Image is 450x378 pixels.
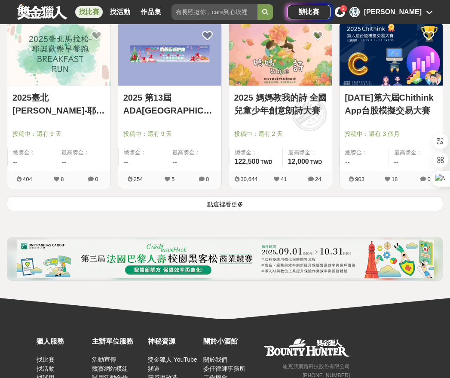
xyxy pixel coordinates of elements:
[234,91,327,117] a: 2025 媽媽教我的詩 全國兒童少年創意朗詩大賽
[37,365,55,372] a: 找活動
[310,159,322,165] span: TWD
[203,336,254,347] div: 關於小酒館
[283,363,350,369] small: 恩克斯網路科技股份有限公司
[345,91,438,117] a: [DATE]第六屆Chithink App台股模擬交易大賽
[95,176,98,182] span: 0
[12,129,105,138] span: 投稿中：還有 9 天
[37,336,88,347] div: 獵人服務
[172,148,216,157] span: 最高獎金：
[13,148,51,157] span: 總獎金：
[75,6,103,18] a: 找比賽
[234,129,327,138] span: 投稿中：還有 2 天
[171,4,257,20] input: 有長照挺你，care到心坎裡！青春出手，拍出照顧 影音徵件活動
[281,176,287,182] span: 41
[17,240,434,278] img: c5de0e1a-e514-4d63-bbd2-29f80b956702.png
[345,148,383,157] span: 總獎金：
[345,129,438,138] span: 投稿中：還有 3 個月
[124,148,162,157] span: 總獎金：
[229,22,332,86] img: Cover Image
[427,176,430,182] span: 0
[92,365,128,372] a: 競賽網站模組
[7,22,110,86] a: Cover Image
[134,176,143,182] span: 254
[148,356,197,372] a: 獎金獵人 YouTube 頻道
[37,356,55,363] a: 找比賽
[288,5,331,19] a: 辦比賽
[123,129,216,138] span: 投稿中：還有 9 天
[148,336,199,347] div: 神秘資源
[118,22,221,86] img: Cover Image
[342,6,345,11] span: 2
[23,176,32,182] span: 404
[92,356,116,363] a: 活動宣傳
[92,336,143,347] div: 主辦單位服務
[349,7,360,17] div: 林
[235,158,260,165] span: 122,500
[355,176,364,182] span: 903
[13,158,18,165] span: --
[61,158,66,165] span: --
[288,148,327,157] span: 最高獎金：
[392,176,398,182] span: 18
[241,176,258,182] span: 30,644
[288,158,309,165] span: 12,000
[394,158,399,165] span: --
[7,196,443,211] button: 點這裡看更多
[260,159,272,165] span: TWD
[364,7,422,17] div: [PERSON_NAME]
[123,91,216,117] a: 2025 第13屆ADA[GEOGRAPHIC_DATA]建築世代會慈善聖誕路跑
[61,148,105,157] span: 最高獎金：
[394,148,438,157] span: 最高獎金：
[203,356,227,363] a: 關於我們
[171,176,174,182] span: 5
[340,22,443,86] img: Cover Image
[315,176,321,182] span: 24
[235,148,277,157] span: 總獎金：
[12,91,105,117] a: 2025臺北[PERSON_NAME]-耶誕歡樂早餐跑 BREAKFAST RUN
[118,22,221,86] a: Cover Image
[340,22,443,86] a: Cover Image
[106,6,134,18] a: 找活動
[229,22,332,86] a: Cover Image
[124,158,129,165] span: --
[137,6,165,18] a: 作品集
[203,365,245,372] a: 委任律師事務所
[7,22,110,86] img: Cover Image
[172,158,177,165] span: --
[206,176,209,182] span: 0
[61,176,64,182] span: 8
[345,158,350,165] span: --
